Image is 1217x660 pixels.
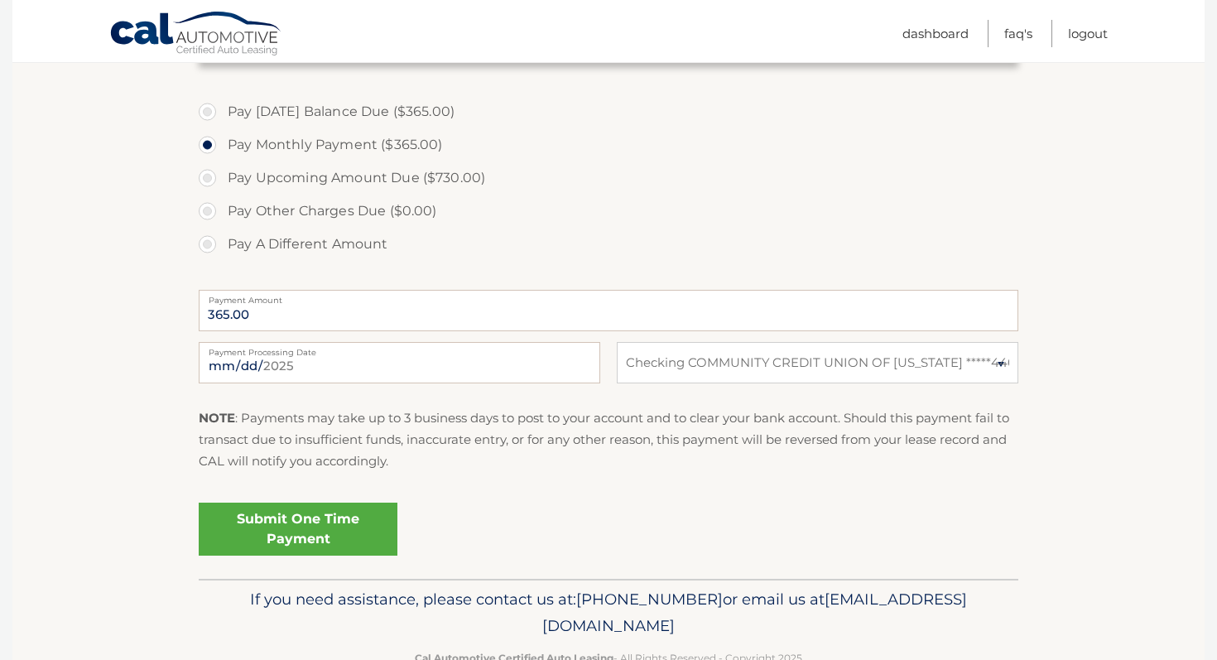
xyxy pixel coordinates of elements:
label: Pay [DATE] Balance Due ($365.00) [199,95,1018,128]
input: Payment Amount [199,290,1018,331]
label: Pay Monthly Payment ($365.00) [199,128,1018,161]
a: Submit One Time Payment [199,503,397,556]
p: : Payments may take up to 3 business days to post to your account and to clear your bank account.... [199,407,1018,473]
a: Cal Automotive [109,11,283,59]
label: Pay A Different Amount [199,228,1018,261]
a: FAQ's [1004,20,1032,47]
p: If you need assistance, please contact us at: or email us at [209,586,1008,639]
strong: NOTE [199,410,235,426]
label: Payment Processing Date [199,342,600,355]
input: Payment Date [199,342,600,383]
a: Logout [1068,20,1108,47]
label: Pay Upcoming Amount Due ($730.00) [199,161,1018,195]
label: Payment Amount [199,290,1018,303]
span: [PHONE_NUMBER] [576,590,723,609]
label: Pay Other Charges Due ($0.00) [199,195,1018,228]
span: [EMAIL_ADDRESS][DOMAIN_NAME] [542,590,967,635]
a: Dashboard [902,20,969,47]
